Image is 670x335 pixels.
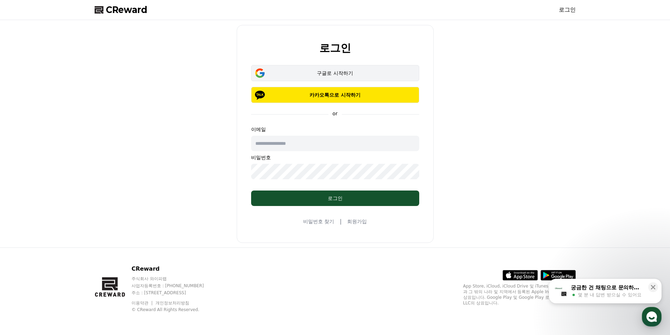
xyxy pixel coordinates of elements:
span: CReward [106,4,147,15]
a: 로그인 [559,6,576,14]
p: 사업자등록번호 : [PHONE_NUMBER] [132,283,217,289]
p: 주식회사 와이피랩 [132,276,217,282]
span: | [340,217,342,226]
p: 카카오톡으로 시작하기 [261,91,409,98]
a: 비밀번호 찾기 [303,218,334,225]
a: 홈 [2,223,46,240]
span: 홈 [22,233,26,239]
div: 구글로 시작하기 [261,70,409,77]
p: App Store, iCloud, iCloud Drive 및 iTunes Store는 미국과 그 밖의 나라 및 지역에서 등록된 Apple Inc.의 서비스 상표입니다. Goo... [463,283,576,306]
button: 카카오톡으로 시작하기 [251,87,419,103]
p: 주소 : [STREET_ADDRESS] [132,290,217,296]
a: 설정 [91,223,135,240]
button: 로그인 [251,191,419,206]
button: 구글로 시작하기 [251,65,419,81]
p: 비밀번호 [251,154,419,161]
h2: 로그인 [319,42,351,54]
span: 설정 [109,233,117,239]
p: CReward [132,265,217,273]
a: CReward [95,4,147,15]
p: or [328,110,342,117]
p: 이메일 [251,126,419,133]
p: © CReward All Rights Reserved. [132,307,217,313]
div: 로그인 [265,195,405,202]
a: 대화 [46,223,91,240]
a: 이용약관 [132,301,154,305]
span: 대화 [64,234,73,239]
a: 회원가입 [347,218,367,225]
a: 개인정보처리방침 [155,301,189,305]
